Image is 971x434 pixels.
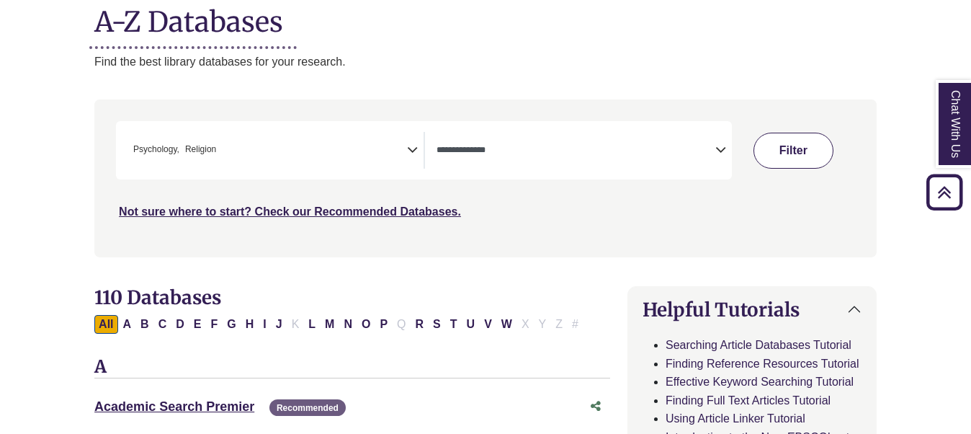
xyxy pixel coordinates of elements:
[666,339,851,351] a: Searching Article Databases Tutorial
[171,315,189,334] button: Filter Results D
[269,399,346,416] span: Recommended
[94,99,877,257] nav: Search filters
[179,143,216,156] li: Religion
[375,315,392,334] button: Filter Results P
[437,146,715,157] textarea: Search
[480,315,496,334] button: Filter Results V
[462,315,480,334] button: Filter Results U
[189,315,206,334] button: Filter Results E
[921,182,967,202] a: Back to Top
[94,399,254,414] a: Academic Search Premier
[357,315,375,334] button: Filter Results O
[94,357,610,378] h3: A
[119,205,461,218] a: Not sure where to start? Check our Recommended Databases.
[94,53,877,71] p: Find the best library databases for your research.
[219,146,225,157] textarea: Search
[628,287,876,332] button: Helpful Tutorials
[272,315,287,334] button: Filter Results J
[666,358,859,370] a: Finding Reference Resources Tutorial
[94,315,117,334] button: All
[136,315,153,334] button: Filter Results B
[223,315,240,334] button: Filter Results G
[241,315,259,334] button: Filter Results H
[411,315,429,334] button: Filter Results R
[94,285,221,309] span: 110 Databases
[666,394,831,407] a: Finding Full Text Articles Tutorial
[666,412,805,425] a: Using Article Linker Tutorial
[94,317,584,329] div: Alpha-list to filter by first letter of database name
[154,315,171,334] button: Filter Results C
[581,393,610,420] button: Share this database
[446,315,462,334] button: Filter Results T
[339,315,357,334] button: Filter Results N
[429,315,445,334] button: Filter Results S
[666,376,854,388] a: Effective Keyword Searching Tutorial
[497,315,516,334] button: Filter Results W
[119,315,136,334] button: Filter Results A
[185,143,216,156] span: Religion
[133,143,179,156] span: Psychology
[321,315,339,334] button: Filter Results M
[304,315,320,334] button: Filter Results L
[259,315,270,334] button: Filter Results I
[753,133,833,169] button: Submit for Search Results
[127,143,179,156] li: Psychology
[206,315,222,334] button: Filter Results F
